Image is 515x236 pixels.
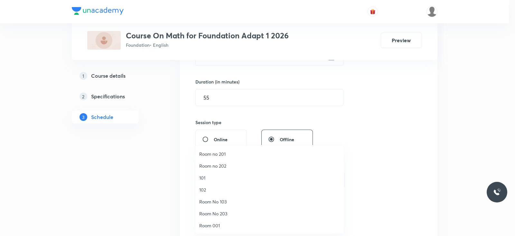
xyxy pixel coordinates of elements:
span: 102 [199,186,340,193]
span: Room No 203 [199,210,340,217]
span: Room No 103 [199,198,340,205]
span: 101 [199,174,340,181]
span: Room 001 [199,222,340,229]
span: Room no 201 [199,151,340,157]
span: Room no 202 [199,162,340,169]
